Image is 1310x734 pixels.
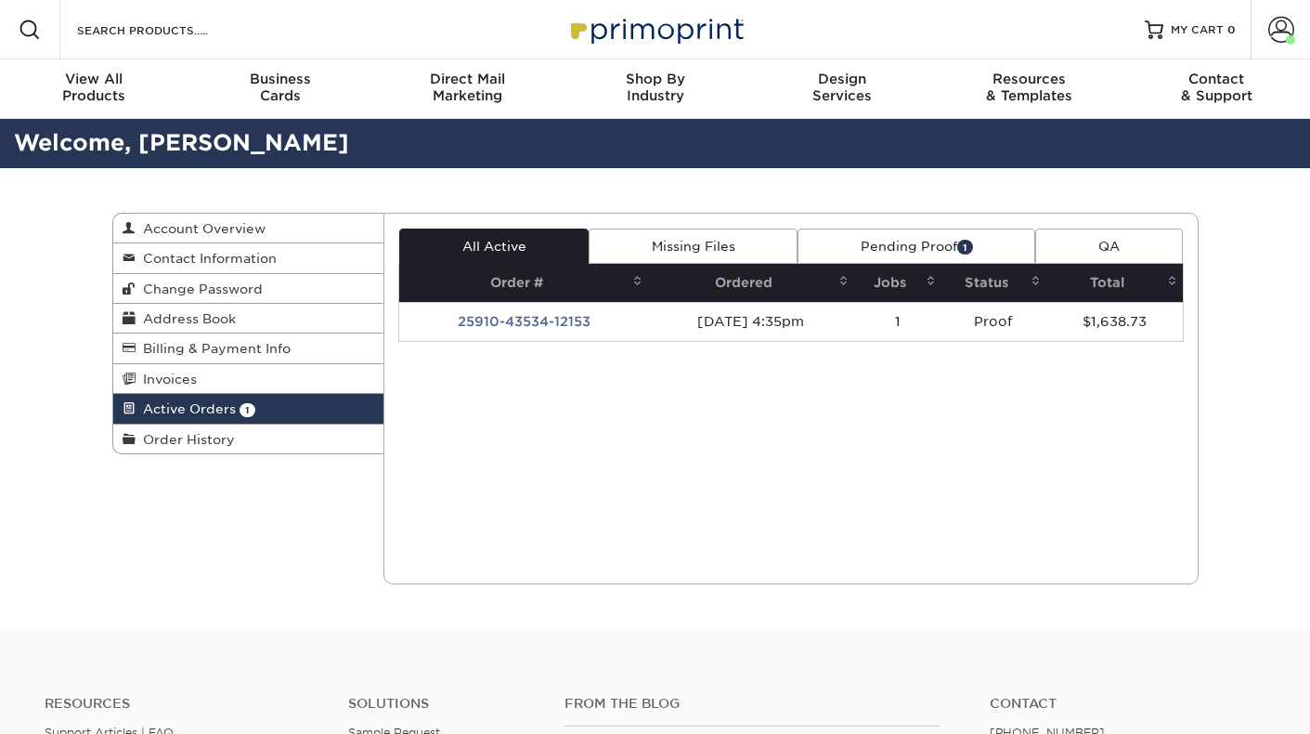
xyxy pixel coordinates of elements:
div: Industry [562,71,749,104]
span: MY CART [1171,22,1224,38]
a: Resources& Templates [936,59,1123,119]
a: Contact [990,696,1265,712]
th: Jobs [854,264,941,302]
td: [DATE] 4:35pm [648,302,854,341]
span: Contact Information [136,251,277,266]
a: Direct MailMarketing [374,59,562,119]
span: Address Book [136,311,236,326]
h4: From the Blog [564,696,940,712]
a: Billing & Payment Info [113,334,384,363]
span: Order History [136,432,235,447]
a: All Active [399,229,589,264]
th: Total [1046,264,1182,302]
span: Resources [936,71,1123,87]
a: Shop ByIndustry [562,59,749,119]
th: Status [941,264,1046,302]
span: Direct Mail [374,71,562,87]
th: Ordered [648,264,854,302]
td: Proof [941,302,1046,341]
input: SEARCH PRODUCTS..... [75,19,256,41]
span: 0 [1227,23,1236,36]
span: Contact [1122,71,1310,87]
span: Design [748,71,936,87]
td: $1,638.73 [1046,302,1182,341]
a: DesignServices [748,59,936,119]
a: Contact Information [113,243,384,273]
div: Services [748,71,936,104]
a: Address Book [113,304,384,334]
a: BusinessCards [188,59,375,119]
a: QA [1035,229,1182,264]
span: 1 [240,403,255,417]
td: 1 [854,302,941,341]
td: 25910-43534-12153 [399,302,648,341]
a: Order History [113,425,384,453]
span: 1 [957,240,973,254]
a: Pending Proof1 [798,229,1035,264]
span: Billing & Payment Info [136,341,291,356]
h4: Solutions [348,696,538,712]
a: Missing Files [589,229,798,264]
div: & Templates [936,71,1123,104]
span: Change Password [136,282,263,296]
th: Order # [399,264,648,302]
a: Active Orders 1 [113,394,384,424]
span: Active Orders [136,401,236,416]
span: Shop By [562,71,749,87]
a: Change Password [113,274,384,304]
div: Cards [188,71,375,104]
h4: Resources [45,696,320,712]
div: & Support [1122,71,1310,104]
a: Invoices [113,364,384,394]
span: Account Overview [136,221,266,236]
div: Marketing [374,71,562,104]
img: Primoprint [563,9,748,49]
a: Contact& Support [1122,59,1310,119]
span: Business [188,71,375,87]
span: Invoices [136,372,197,387]
a: Account Overview [113,214,384,243]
